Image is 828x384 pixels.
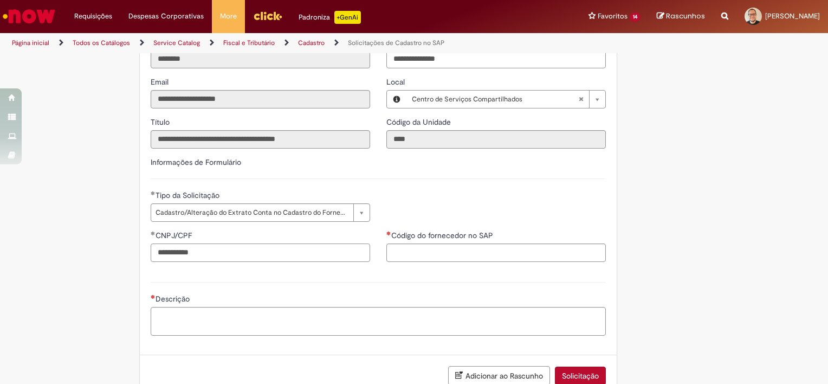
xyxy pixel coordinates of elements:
[334,11,361,24] p: +GenAi
[151,117,172,127] label: Somente leitura - Título
[151,90,370,108] input: Email
[412,91,578,108] span: Centro de Serviços Compartilhados
[156,294,192,304] span: Descrição
[598,11,628,22] span: Favoritos
[386,231,391,235] span: Necessários
[73,39,130,47] a: Todos os Catálogos
[156,190,222,200] span: Tipo da Solicitação
[573,91,589,108] abbr: Limpar campo Local
[151,295,156,299] span: Necessários
[151,130,370,149] input: Título
[386,117,453,127] label: Somente leitura - Código da Unidade
[151,191,156,195] span: Obrigatório Preenchido
[386,50,606,68] input: Telefone de Contato
[151,307,606,336] textarea: Descrição
[298,39,325,47] a: Cadastro
[299,11,361,24] div: Padroniza
[220,11,237,22] span: More
[391,231,495,240] span: Código do fornecedor no SAP
[657,11,705,22] a: Rascunhos
[156,204,348,221] span: Cadastro/Alteração do Extrato Conta no Cadastro do Fornecedor
[151,77,171,87] span: Somente leitura - Email
[348,39,444,47] a: Solicitações de Cadastro no SAP
[630,12,641,22] span: 14
[1,5,57,27] img: ServiceNow
[386,77,407,87] span: Local
[386,130,606,149] input: Código da Unidade
[765,11,820,21] span: [PERSON_NAME]
[8,33,544,53] ul: Trilhas de página
[253,8,282,24] img: click_logo_yellow_360x200.png
[387,91,406,108] button: Local, Visualizar este registro Centro de Serviços Compartilhados
[156,231,194,240] span: CNPJ/CPF
[153,39,200,47] a: Service Catalog
[151,231,156,235] span: Obrigatório Preenchido
[151,244,370,262] input: CNPJ/CPF
[151,157,241,167] label: Informações de Formulário
[386,244,606,262] input: Código do fornecedor no SAP
[12,39,49,47] a: Página inicial
[666,11,705,21] span: Rascunhos
[74,11,112,22] span: Requisições
[223,39,275,47] a: Fiscal e Tributário
[151,50,370,68] input: ID
[128,11,204,22] span: Despesas Corporativas
[406,91,605,108] a: Centro de Serviços CompartilhadosLimpar campo Local
[151,76,171,87] label: Somente leitura - Email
